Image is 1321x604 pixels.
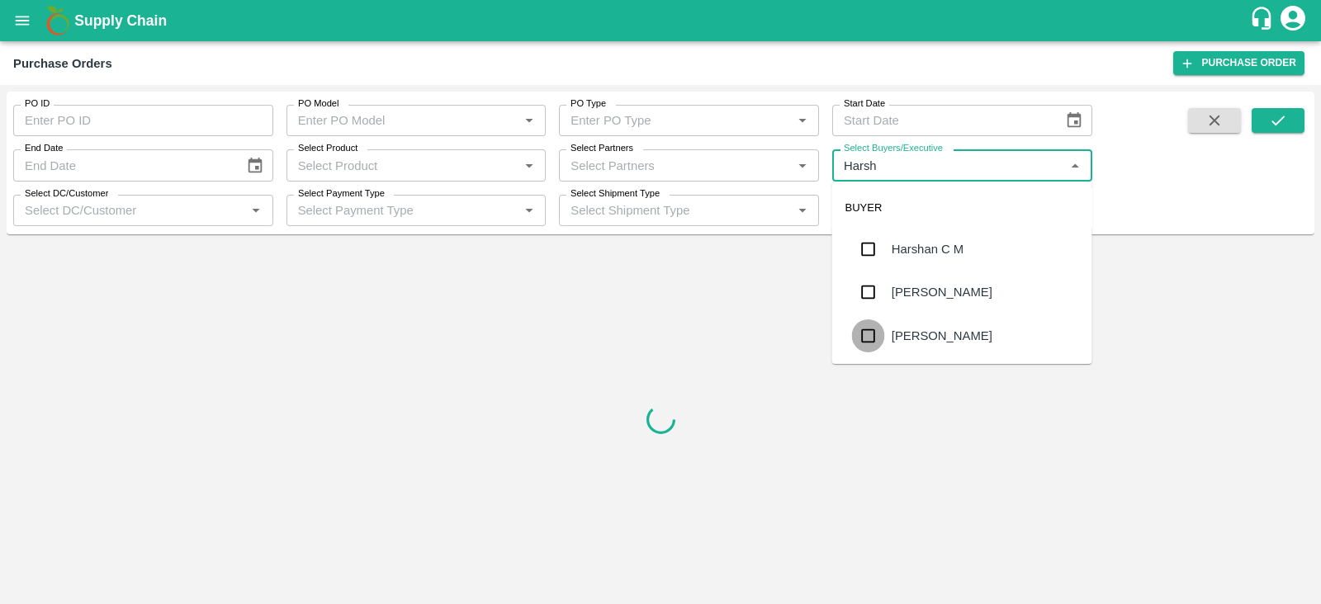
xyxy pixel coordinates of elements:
input: Select Payment Type [291,200,493,221]
input: Select DC/Customer [18,200,241,221]
input: Enter PO Model [291,110,514,131]
div: BUYER [832,188,1092,228]
input: Select Partners [564,154,787,176]
label: Select Payment Type [298,187,385,201]
button: open drawer [3,2,41,40]
button: Open [518,200,540,221]
label: Select Product [298,142,357,155]
div: customer-support [1249,6,1278,35]
input: End Date [13,149,233,181]
div: [PERSON_NAME] [892,327,992,345]
a: Supply Chain [74,9,1249,32]
label: End Date [25,142,63,155]
a: Purchase Order [1173,51,1304,75]
input: Enter PO ID [13,105,273,136]
button: Choose date [1058,105,1090,136]
button: Choose date [239,150,271,182]
label: Start Date [844,97,885,111]
button: Open [518,110,540,131]
button: Open [518,155,540,177]
div: Harshan C M [892,240,964,258]
b: Supply Chain [74,12,167,29]
button: Open [245,200,267,221]
button: Open [792,110,813,131]
div: account of current user [1278,3,1308,38]
label: Select Buyers/Executive [844,142,943,155]
label: Select Shipment Type [571,187,660,201]
input: Enter PO Type [564,110,787,131]
img: logo [41,4,74,37]
button: Open [792,155,813,177]
label: PO ID [25,97,50,111]
button: Open [792,200,813,221]
input: Select Shipment Type [564,200,765,221]
input: Start Date [832,105,1052,136]
label: PO Model [298,97,339,111]
div: [PERSON_NAME] [892,283,992,301]
label: Select DC/Customer [25,187,108,201]
input: Select Product [291,154,514,176]
button: Close [1064,155,1086,177]
input: Select Buyers/Executive [837,154,1060,176]
label: Select Partners [571,142,633,155]
div: Purchase Orders [13,53,112,74]
label: PO Type [571,97,606,111]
